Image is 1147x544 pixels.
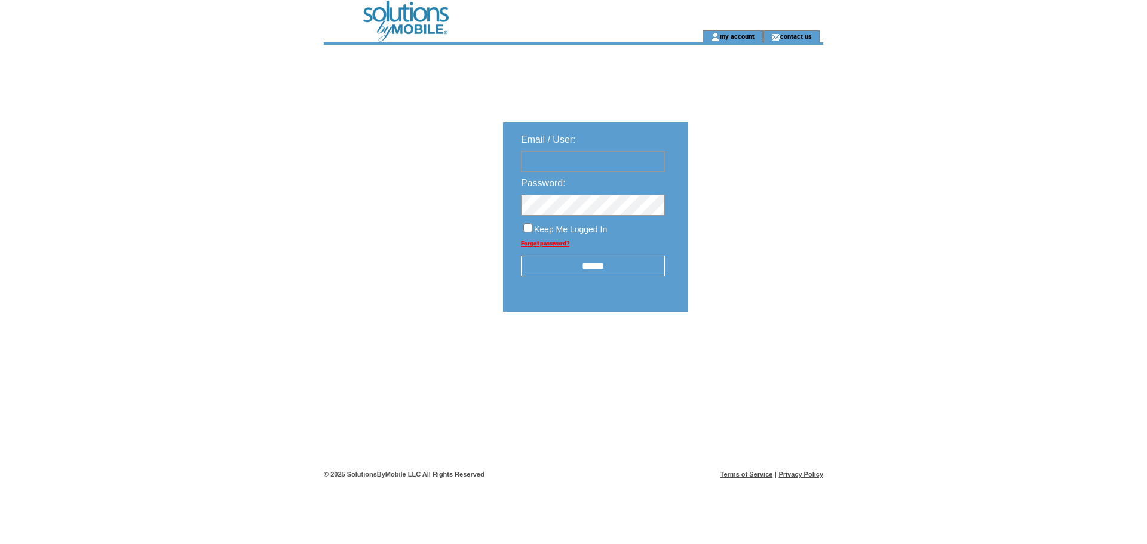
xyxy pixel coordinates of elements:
span: © 2025 SolutionsByMobile LLC All Rights Reserved [324,471,484,478]
span: Email / User: [521,134,576,145]
span: | [775,471,777,478]
img: contact_us_icon.gif;jsessionid=70F4B591D11F5FF621E5A5244A617ABE [771,32,780,42]
a: Forgot password? [521,240,569,247]
a: contact us [780,32,812,40]
img: account_icon.gif;jsessionid=70F4B591D11F5FF621E5A5244A617ABE [711,32,720,42]
a: Privacy Policy [778,471,823,478]
span: Password: [521,178,566,188]
a: my account [720,32,755,40]
img: transparent.png;jsessionid=70F4B591D11F5FF621E5A5244A617ABE [723,342,783,356]
span: Keep Me Logged In [534,225,607,234]
a: Terms of Service [720,471,773,478]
